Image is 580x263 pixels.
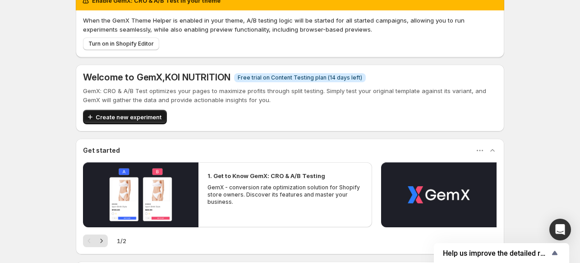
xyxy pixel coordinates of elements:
[207,171,325,180] h2: 1. Get to Know GemX: CRO & A/B Testing
[88,40,154,47] span: Turn on in Shopify Editor
[83,72,230,83] h5: Welcome to GemX
[162,72,230,83] span: , KOI NUTRITION
[83,16,497,34] p: When the GemX Theme Helper is enabled in your theme, A/B testing logic will be started for all st...
[83,146,120,155] h3: Get started
[83,86,497,104] p: GemX: CRO & A/B Test optimizes your pages to maximize profits through split testing. Simply test ...
[95,235,108,247] button: Siguiente
[83,235,108,247] nav: Paginación
[381,162,497,227] button: Reproducir el video
[83,110,167,124] button: Create new experiment
[207,184,363,206] p: GemX - conversion rate optimization solution for Shopify store owners. Discover its features and ...
[96,113,161,122] span: Create new experiment
[83,38,159,50] button: Turn on in Shopify Editor
[443,249,549,258] span: Help us improve the detailed report for A/B campaigns
[117,236,126,245] span: 1 / 2
[83,162,198,227] button: Reproducir el video
[443,248,560,258] button: Show survey - Help us improve the detailed report for A/B campaigns
[238,74,362,81] span: Free trial on Content Testing plan (14 days left)
[549,219,571,240] div: Open Intercom Messenger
